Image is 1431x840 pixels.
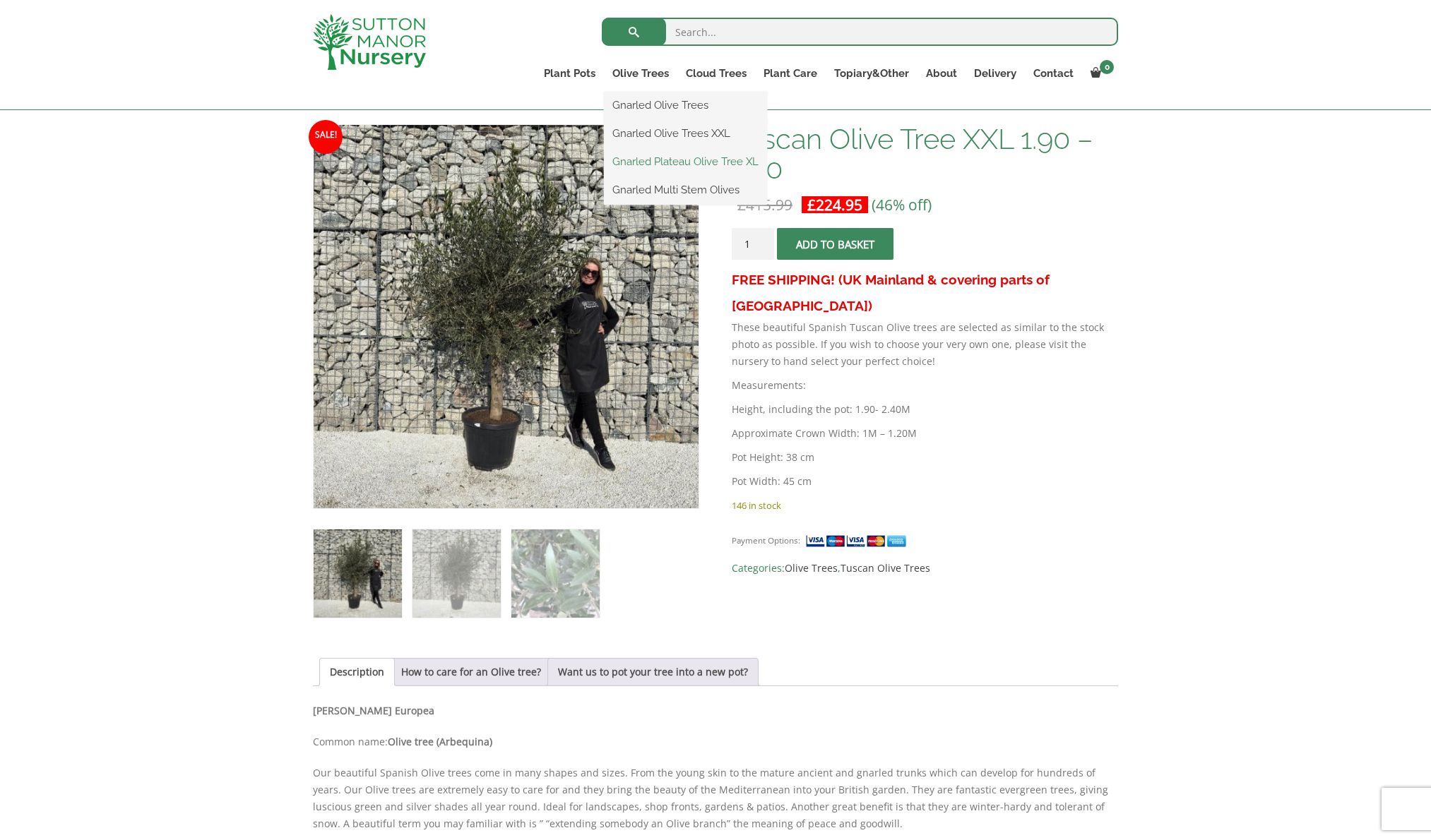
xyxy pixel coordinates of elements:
[677,64,755,83] a: Cloud Trees
[602,18,1118,46] input: Search...
[558,659,748,685] a: Want us to pot your tree into a new pot?
[604,151,767,172] a: Gnarled Plateau Olive Tree XL
[732,560,1118,577] span: Categories: ,
[807,195,862,215] bdi: 224.95
[732,473,1118,490] p: Pot Width: 45 cm
[1100,60,1114,74] span: 0
[785,561,838,575] a: Olive Trees
[732,228,774,260] input: Product quantity
[388,735,492,748] b: Olive tree (Arbequina)
[732,449,1118,466] p: Pot Height: 38 cm
[313,704,434,717] b: [PERSON_NAME] Europea
[737,195,792,215] bdi: 415.99
[872,195,932,215] span: (46% off)
[777,228,893,260] button: Add to basket
[401,659,541,685] a: How to care for an Olive tree?
[966,64,1025,83] a: Delivery
[732,535,800,546] small: Payment Options:
[604,64,677,83] a: Olive Trees
[737,195,746,215] span: £
[1082,64,1118,83] a: 0
[330,659,384,685] a: Description
[313,14,426,70] img: logo
[535,64,604,83] a: Plant Pots
[807,195,816,215] span: £
[732,401,1118,418] p: Height, including the pot: 1.90- 2.40M
[314,529,402,618] img: Tuscan Olive Tree XXL 1.90 - 2.40
[732,319,1118,370] p: These beautiful Spanish Tuscan Olive trees are selected as similar to the stock photo as possible...
[732,497,1118,514] p: 146 in stock
[412,529,501,618] img: Tuscan Olive Tree XXL 1.90 - 2.40 - Image 2
[309,120,343,154] span: Sale!
[511,529,600,618] img: Tuscan Olive Tree XXL 1.90 - 2.40 - Image 3
[918,64,966,83] a: About
[805,534,911,548] img: payment supported
[1025,64,1082,83] a: Contact
[841,561,930,575] a: Tuscan Olive Trees
[732,124,1118,184] h1: Tuscan Olive Tree XXL 1.90 – 2.40
[313,764,1118,832] p: Our beautiful Spanish Olive trees come in many shapes and sizes. From the young skin to the matur...
[732,267,1118,319] h3: FREE SHIPPING! (UK Mainland & covering parts of [GEOGRAPHIC_DATA])
[313,733,1118,750] p: Common name:
[732,425,1118,442] p: Approximate Crown Width: 1M – 1.20M
[604,95,767,116] a: Gnarled Olive Trees
[826,64,918,83] a: Topiary&Other
[604,123,767,144] a: Gnarled Olive Trees XXL
[604,179,767,200] a: Gnarled Multi Stem Olives
[732,377,1118,394] p: Measurements:
[755,64,826,83] a: Plant Care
